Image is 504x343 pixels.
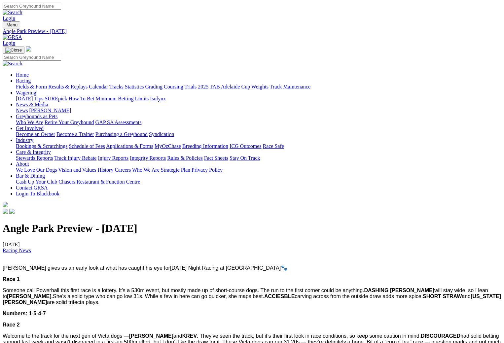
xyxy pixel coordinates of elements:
a: Privacy Policy [192,167,223,173]
a: ICG Outcomes [230,143,261,149]
strong: KREV [182,333,197,339]
a: We Love Our Dogs [16,167,57,173]
a: Stay On Track [230,155,260,161]
button: Toggle navigation [3,47,24,54]
span: 🐾 [281,265,287,271]
a: Fact Sheets [204,155,228,161]
strong: [US_STATE] [PERSON_NAME] [3,293,501,305]
div: Get Involved [16,131,501,137]
a: Breeding Information [182,143,228,149]
a: Who We Are [16,120,43,125]
div: Greyhounds as Pets [16,120,501,125]
img: logo-grsa-white.png [26,46,31,51]
a: Weights [251,84,269,89]
span: Race 1 [3,276,20,282]
a: About [16,161,29,167]
div: Industry [16,143,501,149]
a: Care & Integrity [16,149,51,155]
a: Integrity Reports [130,155,166,161]
a: Angle Park Preview - [DATE] [3,28,501,34]
a: Greyhounds as Pets [16,114,57,119]
a: Login [3,16,15,21]
a: Calendar [89,84,108,89]
input: Search [3,3,61,10]
a: Racing [16,78,31,84]
a: Coursing [164,84,183,89]
a: Become an Owner [16,131,55,137]
a: Fields & Form [16,84,47,89]
img: twitter.svg [9,209,15,214]
a: Track Injury Rebate [54,155,96,161]
a: Syndication [149,131,174,137]
a: Login [3,40,15,46]
a: Rules & Policies [167,155,203,161]
a: Wagering [16,90,36,95]
a: How To Bet [69,96,94,101]
a: Bar & Dining [16,173,45,179]
a: Schedule of Fees [69,143,105,149]
div: Wagering [16,96,501,102]
a: Purchasing a Greyhound [95,131,148,137]
a: Tracks [109,84,124,89]
a: Cash Up Your Club [16,179,57,185]
a: 2025 TAB Adelaide Cup [198,84,250,89]
a: GAP SA Assessments [95,120,142,125]
a: Applications & Forms [106,143,153,149]
h1: Angle Park Preview - [DATE] [3,222,501,234]
a: Isolynx [150,96,166,101]
a: Racing News [3,248,31,253]
strong: [PERSON_NAME]. [7,293,53,299]
a: [DATE] Tips [16,96,43,101]
a: Grading [145,84,162,89]
a: Strategic Plan [161,167,190,173]
a: Login To Blackbook [16,191,59,196]
span: Numbers: 1-5-4-7 [3,311,46,316]
a: Chasers Restaurant & Function Centre [58,179,140,185]
div: Care & Integrity [16,155,501,161]
a: Vision and Values [58,167,96,173]
div: Racing [16,84,501,90]
img: GRSA [3,34,22,40]
a: Industry [16,137,33,143]
a: Injury Reports [98,155,128,161]
div: About [16,167,501,173]
a: MyOzChase [155,143,181,149]
a: Trials [184,84,197,89]
a: Race Safe [263,143,284,149]
a: Stewards Reports [16,155,53,161]
a: News & Media [16,102,48,107]
a: Retire Your Greyhound [45,120,94,125]
a: [PERSON_NAME] [29,108,71,113]
img: Search [3,61,22,67]
a: Bookings & Scratchings [16,143,67,149]
img: facebook.svg [3,209,8,214]
span: Menu [7,22,18,27]
a: SUREpick [45,96,67,101]
input: Search [3,54,61,61]
a: Track Maintenance [270,84,310,89]
a: Home [16,72,29,78]
div: Bar & Dining [16,179,501,185]
a: Get Involved [16,125,44,131]
a: Contact GRSA [16,185,48,190]
a: Statistics [125,84,144,89]
a: News [16,108,28,113]
button: Toggle navigation [3,21,20,28]
a: Results & Replays [48,84,88,89]
a: Who We Are [132,167,160,173]
a: Careers [115,167,131,173]
a: History [97,167,113,173]
strong: ACCIESBLE [264,293,295,299]
a: Become a Trainer [56,131,94,137]
img: Search [3,10,22,16]
span: [PERSON_NAME] gives us an early look at what has caught his eye for [3,265,170,271]
img: Close [5,48,22,53]
strong: [PERSON_NAME] [129,333,173,339]
span: [DATE] Night Racing at [GEOGRAPHIC_DATA] [170,265,281,271]
span: Someone call Powerball this first race is a lottery. It's a 530m event, but mostly made up of sho... [3,288,501,305]
strong: DISCOURAGED [421,333,460,339]
div: News & Media [16,108,501,114]
img: logo-grsa-white.png [3,202,8,207]
strong: DASHING [PERSON_NAME] [364,288,434,293]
